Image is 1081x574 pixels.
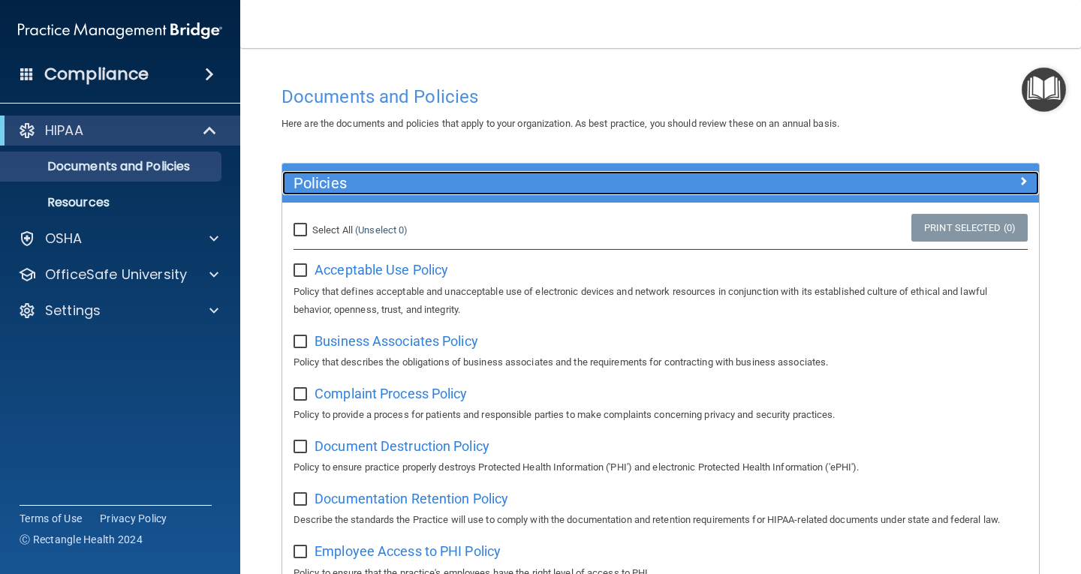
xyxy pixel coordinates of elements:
[355,224,408,236] a: (Unselect 0)
[45,266,187,284] p: OfficeSafe University
[18,230,218,248] a: OSHA
[315,333,478,349] span: Business Associates Policy
[20,532,143,547] span: Ⓒ Rectangle Health 2024
[18,122,218,140] a: HIPAA
[315,262,448,278] span: Acceptable Use Policy
[18,266,218,284] a: OfficeSafe University
[45,122,83,140] p: HIPAA
[294,353,1028,371] p: Policy that describes the obligations of business associates and the requirements for contracting...
[821,467,1063,527] iframe: Drift Widget Chat Controller
[312,224,353,236] span: Select All
[20,511,82,526] a: Terms of Use
[282,87,1040,107] h4: Documents and Policies
[100,511,167,526] a: Privacy Policy
[294,511,1028,529] p: Describe the standards the Practice will use to comply with the documentation and retention requi...
[294,283,1028,319] p: Policy that defines acceptable and unacceptable use of electronic devices and network resources i...
[45,230,83,248] p: OSHA
[44,64,149,85] h4: Compliance
[18,16,222,46] img: PMB logo
[294,171,1028,195] a: Policies
[315,543,501,559] span: Employee Access to PHI Policy
[18,302,218,320] a: Settings
[315,386,467,401] span: Complaint Process Policy
[315,438,489,454] span: Document Destruction Policy
[282,118,839,129] span: Here are the documents and policies that apply to your organization. As best practice, you should...
[315,491,508,506] span: Documentation Retention Policy
[1022,68,1066,112] button: Open Resource Center
[294,406,1028,424] p: Policy to provide a process for patients and responsible parties to make complaints concerning pr...
[294,175,839,191] h5: Policies
[294,224,311,236] input: Select All (Unselect 0)
[10,195,215,210] p: Resources
[45,302,101,320] p: Settings
[911,214,1028,242] a: Print Selected (0)
[10,159,215,174] p: Documents and Policies
[294,458,1028,476] p: Policy to ensure practice properly destroys Protected Health Information ('PHI') and electronic P...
